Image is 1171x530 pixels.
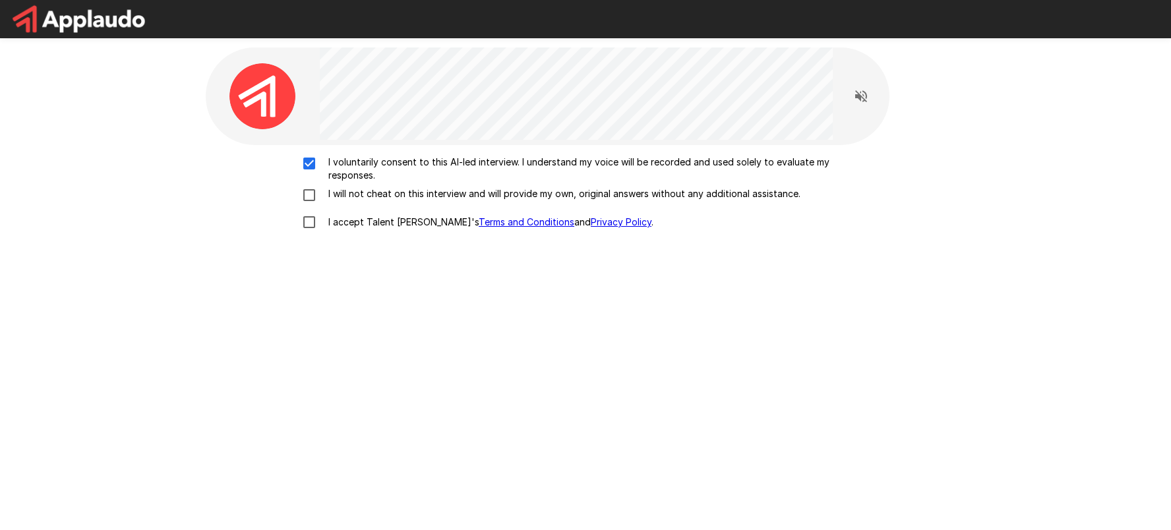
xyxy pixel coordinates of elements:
a: Privacy Policy [591,216,651,227]
p: I will not cheat on this interview and will provide my own, original answers without any addition... [323,187,800,200]
a: Terms and Conditions [479,216,574,227]
p: I voluntarily consent to this AI-led interview. I understand my voice will be recorded and used s... [323,156,876,182]
p: I accept Talent [PERSON_NAME]'s and . [323,216,653,229]
img: applaudo_avatar.png [229,63,295,129]
button: Read questions aloud [848,83,874,109]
